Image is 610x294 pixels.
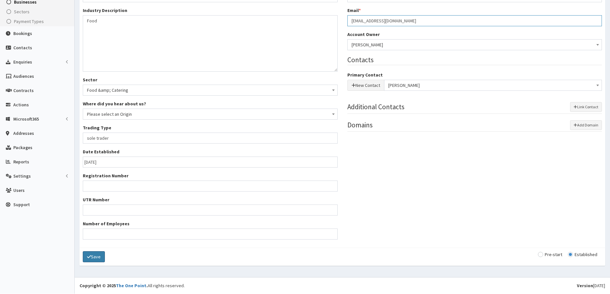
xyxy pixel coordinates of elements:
[2,17,74,26] a: Payment Types
[13,59,32,65] span: Enquiries
[83,7,127,14] label: Industry Description
[80,283,148,288] strong: Copyright © 2025 .
[13,102,29,108] span: Actions
[75,277,610,294] footer: All rights reserved.
[384,80,602,91] span: Nichola Lofts
[83,15,338,72] textarea: Food
[83,124,111,131] label: Trading Type
[352,40,598,49] span: Hazel Wilson
[87,86,333,95] span: Food &amp; Catering
[13,45,32,51] span: Contacts
[577,283,593,288] b: Version
[13,30,32,36] span: Bookings
[83,172,129,179] label: Registration Number
[347,80,384,91] button: New Contact
[83,251,105,262] button: Save
[83,76,97,83] label: Sector
[13,73,34,79] span: Audiences
[13,88,34,93] span: Contracts
[13,145,32,150] span: Packages
[347,120,602,132] legend: Domains
[13,159,29,165] span: Reports
[568,252,597,257] label: Established
[13,187,25,193] span: Users
[347,39,602,50] span: Hazel Wilson
[83,220,130,227] label: Number of Employees
[570,120,602,130] button: Add Domain
[14,9,30,15] span: Sectors
[347,102,602,113] legend: Additional Contacts
[83,109,338,120] span: Please select an Origin
[13,202,30,207] span: Support
[83,100,146,107] label: Where did you hear about us?
[14,18,44,24] span: Payment Types
[116,283,146,288] a: The One Point
[13,173,31,179] span: Settings
[577,282,605,289] div: [DATE]
[83,148,119,155] label: Date Established
[347,7,361,14] label: Email
[13,130,34,136] span: Addresses
[13,116,39,122] span: Microsoft365
[347,55,602,65] legend: Contacts
[83,85,338,96] span: Food &amp; Catering
[347,31,380,38] label: Account Owner
[347,72,383,78] label: Primary Contact
[570,102,602,112] button: Link Contact
[538,252,562,257] label: Pre-start
[87,110,333,119] span: Please select an Origin
[2,7,74,17] a: Sectors
[83,196,109,203] label: UTR Number
[388,81,598,90] span: Nichola Lofts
